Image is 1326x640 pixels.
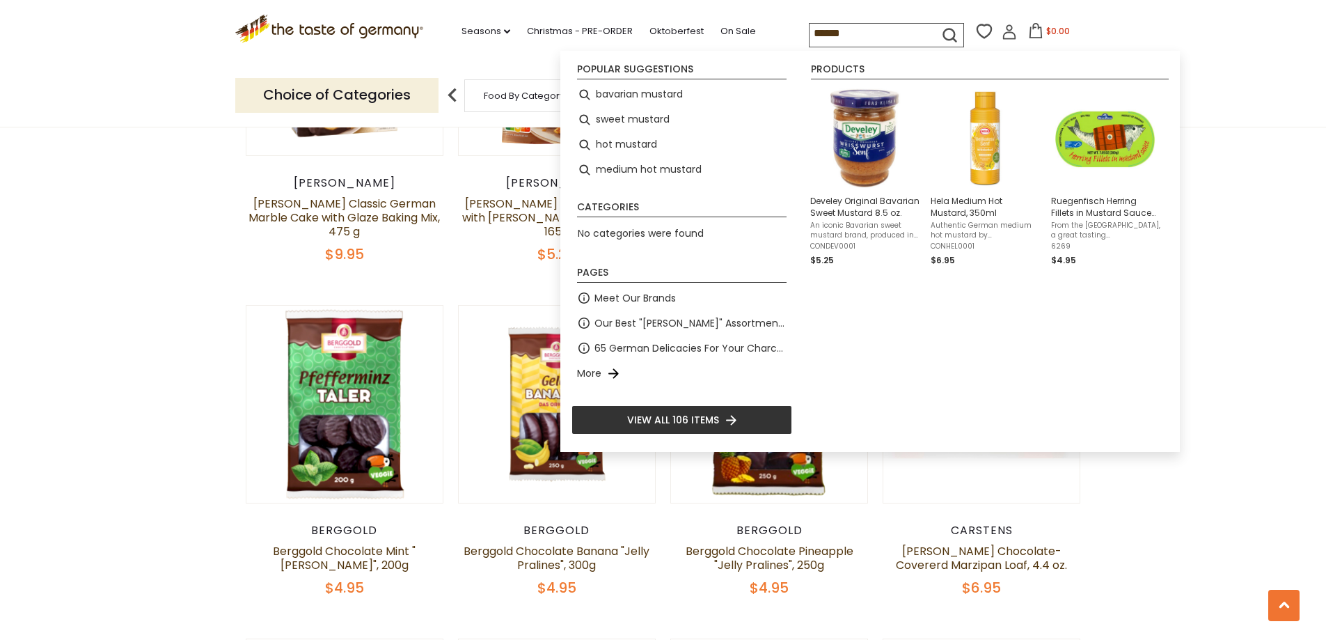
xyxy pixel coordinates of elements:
[931,254,955,266] span: $6.95
[464,543,649,573] a: Berggold Chocolate Banana "Jelly Pralines", 300g
[484,91,565,101] a: Food By Category
[1045,82,1166,273] li: Ruegenfisch Herring Fillets in Mustard Sauce Green Pack, 7.05 oz.
[458,176,656,190] div: [PERSON_NAME]
[439,81,466,109] img: previous arrow
[461,24,510,39] a: Seasons
[649,24,704,39] a: Oktoberfest
[527,24,633,39] a: Christmas - PRE-ORDER
[594,290,676,306] a: Meet Our Brands
[805,82,925,273] li: Develey Original Bavarian Sweet Mustard 8.5 oz.
[325,578,364,598] span: $4.95
[925,82,1045,273] li: Hela Medium Hot Mustard, 350ml
[931,221,1040,240] span: Authentic German medium hot mustard by [PERSON_NAME]. Made with fine-grained, selected mustard se...
[883,524,1081,538] div: Carstens
[810,88,919,267] a: Develey Original Bavarian Sweet Mustard 8.5 oz.An iconic Bavarian sweet mustard brand, produced i...
[458,524,656,538] div: Berggold
[571,286,792,311] li: Meet Our Brands
[246,306,443,503] img: Berggold Chocolate Mint "Thaler", 200g
[686,543,853,573] a: Berggold Chocolate Pineapple "Jelly Pralines", 250g
[931,88,1040,267] a: Hela Medium Hot Mustard, 350mlAuthentic German medium hot mustard by [PERSON_NAME]. Made with fin...
[720,24,756,39] a: On Sale
[810,195,919,219] span: Develey Original Bavarian Sweet Mustard 8.5 oz.
[273,543,416,573] a: Berggold Chocolate Mint "[PERSON_NAME]", 200g
[571,405,792,435] li: View all 106 items
[571,82,792,107] li: bavarian mustard
[962,578,1001,598] span: $6.95
[560,51,1180,452] div: Instant Search Results
[931,242,1040,251] span: CONHEL0001
[1020,23,1079,44] button: $0.00
[571,361,792,386] li: More
[577,202,787,217] li: Categories
[1051,195,1160,219] span: Ruegenfisch Herring Fillets in Mustard Sauce Green Pack, 7.05 oz.
[459,306,656,503] img: Berggold Chocolate Banana "Jelly Pralines", 300g
[1051,88,1160,267] a: Ruegenfisch Herring Fillets in Mustard SauceRuegenfisch Herring Fillets in Mustard Sauce Green Pa...
[235,78,439,112] p: Choice of Categories
[750,578,789,598] span: $4.95
[578,226,704,240] span: No categories were found
[810,242,919,251] span: CONDEV0001
[577,64,787,79] li: Popular suggestions
[571,336,792,361] li: 65 German Delicacies For Your Charcuterie Board
[571,132,792,157] li: hot mustard
[1051,221,1160,240] span: From the [GEOGRAPHIC_DATA], a great tasting [PERSON_NAME] in mustard sauce, inside a great lookin...
[537,244,576,264] span: $5.25
[571,107,792,132] li: sweet mustard
[537,578,576,598] span: $4.95
[594,315,787,331] a: Our Best "[PERSON_NAME]" Assortment: 33 Choices For The Grillabend
[1051,242,1160,251] span: 6269
[670,524,869,538] div: Berggold
[577,267,787,283] li: Pages
[571,157,792,182] li: medium hot mustard
[246,176,444,190] div: [PERSON_NAME]
[248,196,440,240] a: [PERSON_NAME] Classic German Marble Cake with Glaze Baking Mix, 475 g
[810,254,834,266] span: $5.25
[246,524,444,538] div: Berggold
[462,196,651,240] a: [PERSON_NAME] Kaiserschmarrn with [PERSON_NAME], Dessert Mix, 165g
[931,195,1040,219] span: Hela Medium Hot Mustard, 350ml
[811,64,1169,79] li: Products
[594,341,787,357] a: 65 German Delicacies For Your Charcuterie Board
[1051,254,1076,266] span: $4.95
[1046,25,1070,37] span: $0.00
[896,543,1067,573] a: [PERSON_NAME] Chocolate-Covererd Marzipan Loaf, 4.4 oz.
[571,311,792,336] li: Our Best "[PERSON_NAME]" Assortment: 33 Choices For The Grillabend
[1055,88,1156,189] img: Ruegenfisch Herring Fillets in Mustard Sauce
[627,412,719,428] span: View all 106 items
[810,221,919,240] span: An iconic Bavarian sweet mustard brand, produced in [GEOGRAPHIC_DATA], [GEOGRAPHIC_DATA], by [PER...
[325,244,364,264] span: $9.95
